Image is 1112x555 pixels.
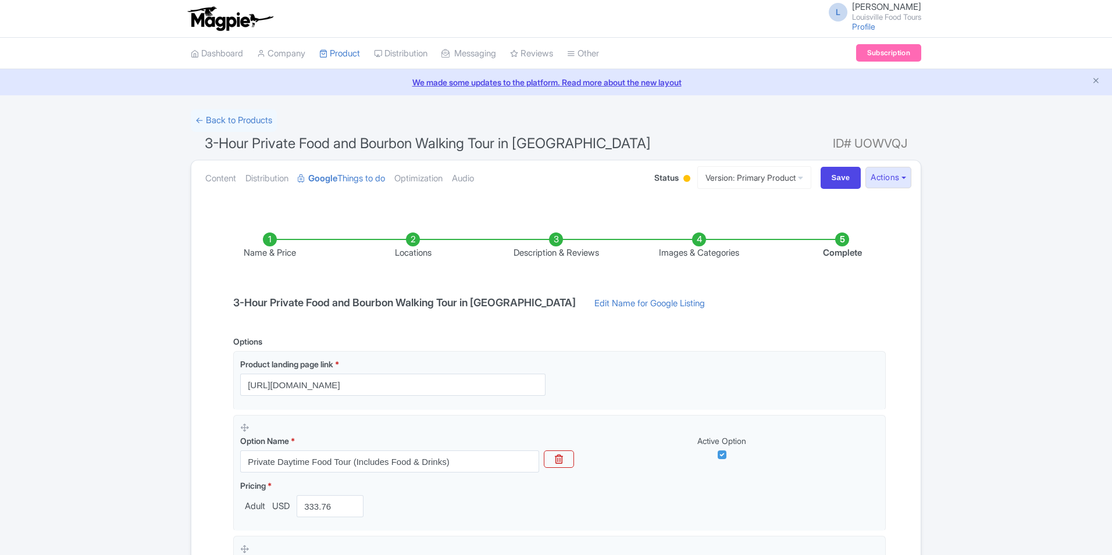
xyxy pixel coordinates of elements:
[298,160,385,197] a: GoogleThings to do
[628,232,771,260] li: Images & Categories
[583,297,717,316] a: Edit Name for Google Listing
[452,160,474,197] a: Audio
[865,167,911,188] button: Actions
[7,76,1105,88] a: We made some updates to the platform. Read more about the new layout
[191,38,243,70] a: Dashboard
[374,38,427,70] a: Distribution
[394,160,443,197] a: Optimization
[852,13,921,21] small: Louisville Food Tours
[510,38,553,70] a: Reviews
[697,166,811,189] a: Version: Primary Product
[567,38,599,70] a: Other
[856,44,921,62] a: Subscription
[240,500,270,513] span: Adult
[697,436,746,446] span: Active Option
[308,172,337,185] strong: Google
[240,374,546,396] input: Product landing page link
[205,160,236,197] a: Content
[257,38,305,70] a: Company
[185,6,275,31] img: logo-ab69f6fb50320c5b225c76a69d11143b.png
[191,109,277,132] a: ← Back to Products
[681,170,693,188] div: Building
[654,171,679,184] span: Status
[240,481,266,490] span: Pricing
[240,436,289,446] span: Option Name
[829,3,847,22] span: L
[341,232,484,260] li: Locations
[1092,75,1100,88] button: Close announcement
[245,160,288,197] a: Distribution
[852,1,921,12] span: [PERSON_NAME]
[441,38,496,70] a: Messaging
[240,359,333,369] span: Product landing page link
[771,232,914,260] li: Complete
[821,167,861,189] input: Save
[833,132,907,155] span: ID# UOWVQJ
[270,500,292,513] span: USD
[852,22,875,31] a: Profile
[484,232,628,260] li: Description & Reviews
[240,450,539,472] input: Option Name
[319,38,360,70] a: Product
[297,495,363,517] input: 0.00
[205,135,651,152] span: 3-Hour Private Food and Bourbon Walking Tour in [GEOGRAPHIC_DATA]
[198,232,341,260] li: Name & Price
[822,2,921,21] a: L [PERSON_NAME] Louisville Food Tours
[226,297,583,309] h4: 3-Hour Private Food and Bourbon Walking Tour in [GEOGRAPHIC_DATA]
[233,335,262,348] div: Options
